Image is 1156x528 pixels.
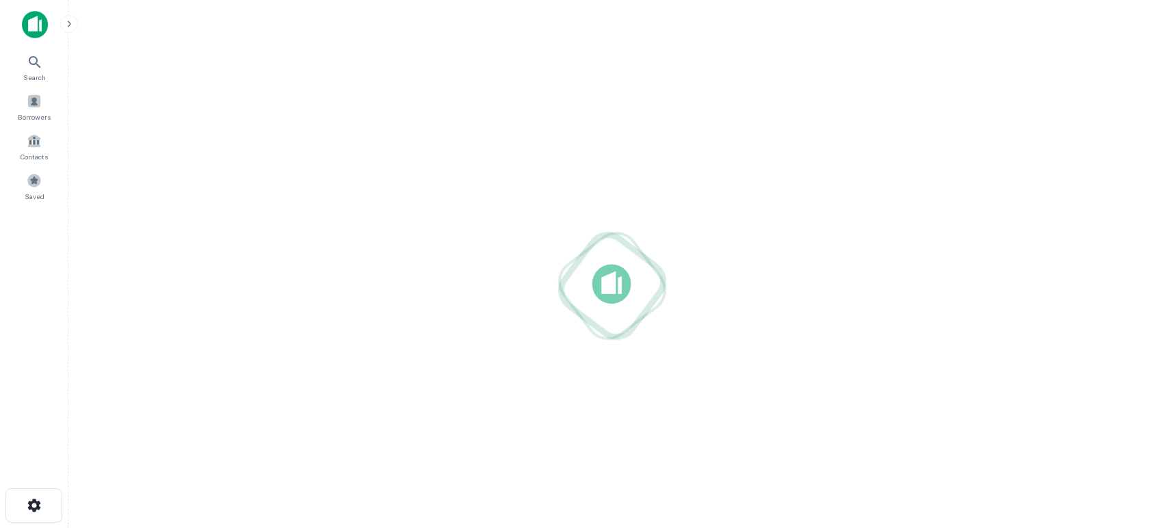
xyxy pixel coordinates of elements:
span: Search [23,72,46,83]
span: Saved [25,191,44,202]
span: Borrowers [18,111,51,122]
img: capitalize-icon.png [22,11,48,38]
a: Contacts [4,128,64,165]
a: Saved [4,168,64,204]
iframe: Chat Widget [1088,419,1156,484]
a: Borrowers [4,88,64,125]
a: Search [4,49,64,85]
span: Contacts [21,151,48,162]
